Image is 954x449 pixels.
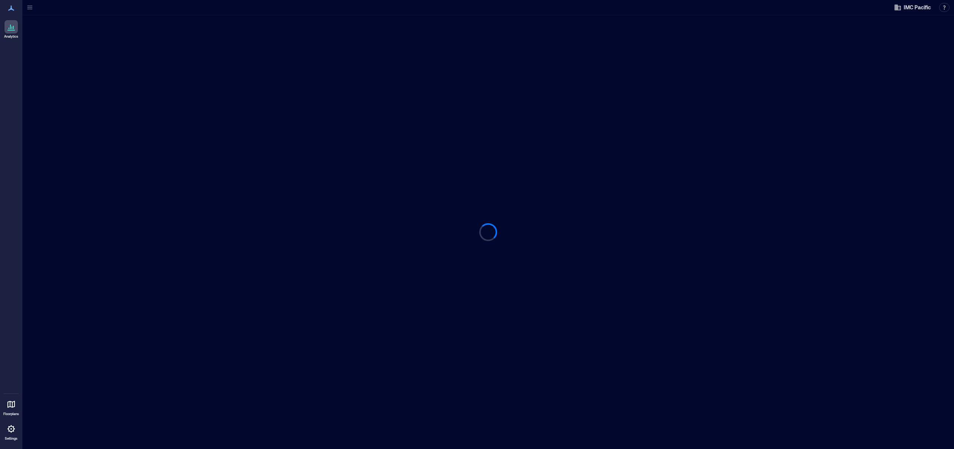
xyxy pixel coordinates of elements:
p: Settings [5,436,18,441]
button: IMC Pacific [892,1,933,13]
a: Settings [2,420,20,443]
p: Analytics [4,34,18,39]
a: Floorplans [1,395,21,418]
p: Floorplans [3,412,19,416]
span: IMC Pacific [904,4,931,11]
a: Analytics [2,18,20,41]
